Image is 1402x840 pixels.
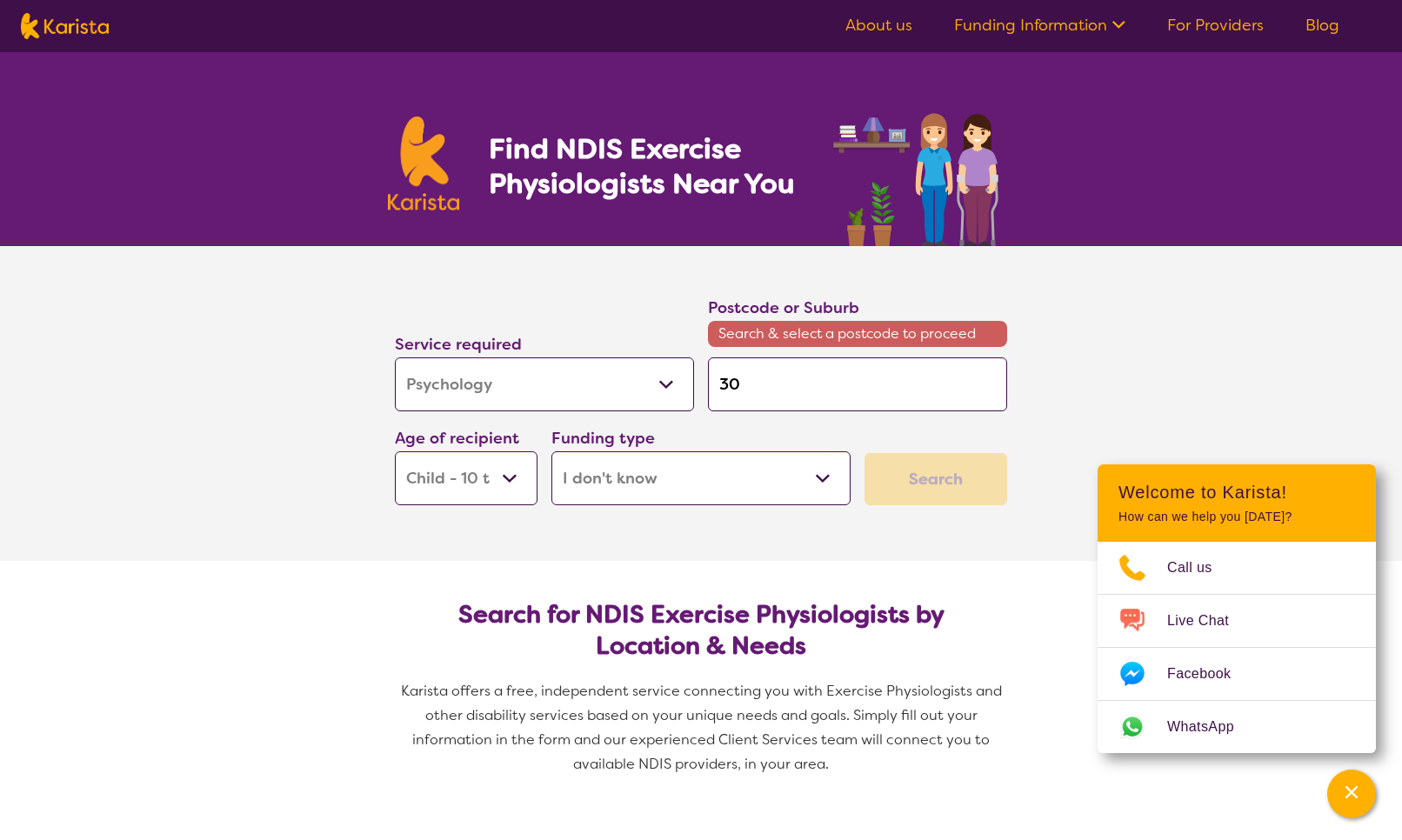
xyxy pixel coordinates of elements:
p: How can we help you [DATE]? [1118,510,1355,524]
label: Age of recipient [395,428,519,449]
span: Live Chat [1167,608,1250,634]
img: exercise-physiology [828,94,1014,246]
img: Karista logo [388,117,459,210]
h1: Find NDIS Exercise Physiologists Near You [489,131,811,201]
span: Karista offers a free, independent service connecting you with Exercise Physiologists and other d... [401,682,1005,773]
label: Postcode or Suburb [708,297,859,318]
ul: Choose channel [1098,542,1376,753]
a: About us [845,15,912,36]
span: WhatsApp [1167,714,1255,740]
h2: Search for NDIS Exercise Physiologists by Location & Needs [409,599,993,662]
a: Web link opens in a new tab. [1098,701,1376,753]
label: Funding type [551,428,655,449]
label: Service required [395,334,522,355]
a: For Providers [1167,15,1264,36]
span: Call us [1167,555,1233,581]
a: Funding Information [954,15,1125,36]
img: Karista logo [21,13,109,39]
button: Channel Menu [1327,770,1376,818]
span: Facebook [1167,661,1252,687]
a: Blog [1305,15,1339,36]
span: Search & select a postcode to proceed [708,321,1007,347]
h2: Welcome to Karista! [1118,482,1355,503]
input: Type [708,357,1007,411]
div: Channel Menu [1098,464,1376,753]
